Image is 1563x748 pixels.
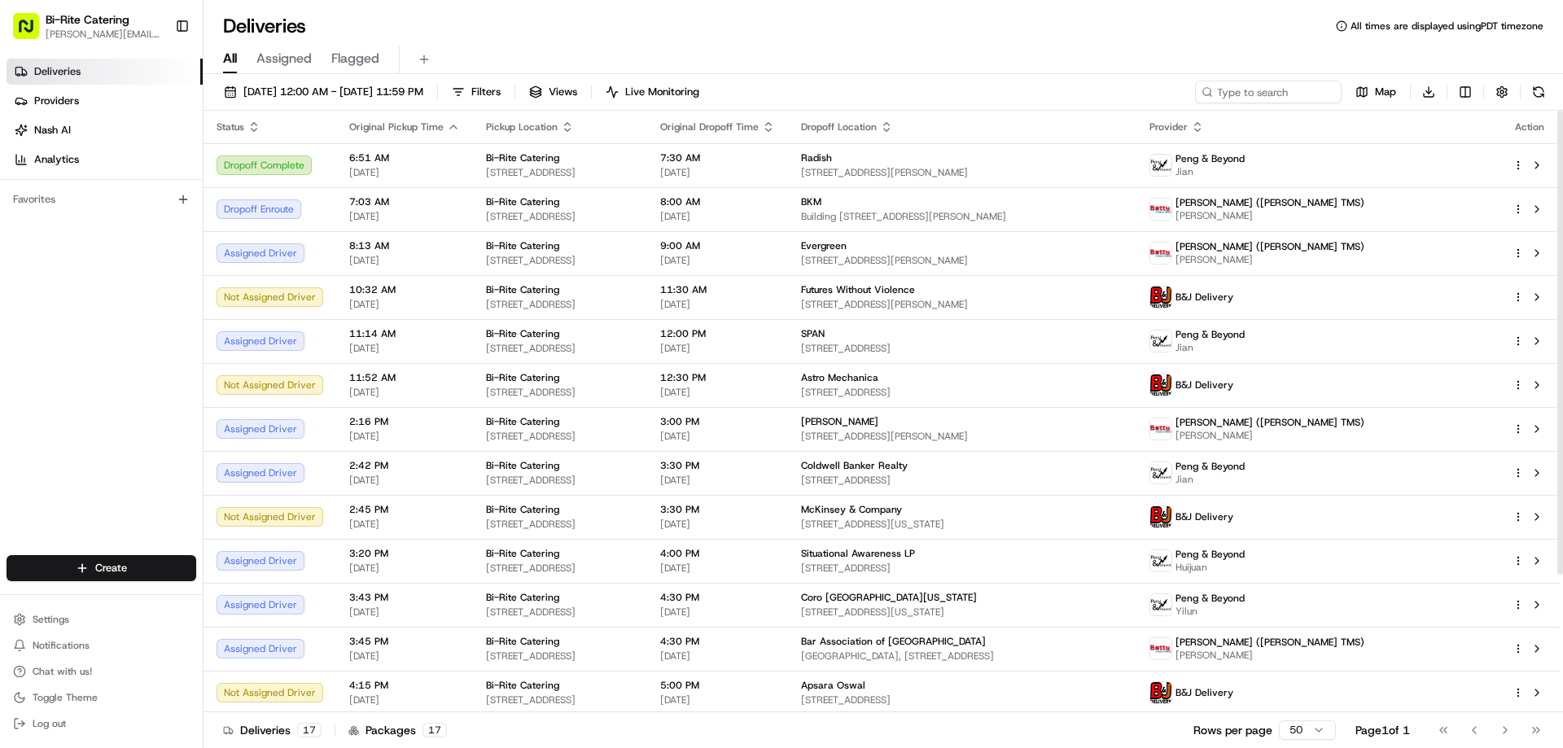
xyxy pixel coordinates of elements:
span: [DATE] [349,298,460,311]
span: [PERSON_NAME] ([PERSON_NAME] TMS) [1176,636,1364,649]
span: [DATE] 12:00 AM - [DATE] 11:59 PM [243,85,423,99]
img: profile_bj_cartwheel_2man.png [1150,374,1171,396]
span: [STREET_ADDRESS] [486,298,634,311]
span: [STREET_ADDRESS] [801,474,1123,487]
span: 2:16 PM [349,415,460,428]
span: [DATE] [660,386,775,399]
span: 8:13 AM [349,239,460,252]
span: 3:43 PM [349,591,460,604]
span: [DATE] [349,430,460,443]
span: [DATE] [660,210,775,223]
span: [PERSON_NAME] ([PERSON_NAME] TMS) [1176,416,1364,429]
span: Original Pickup Time [349,120,444,133]
span: Dropoff Location [801,120,877,133]
span: [PERSON_NAME] [1176,649,1364,662]
span: Create [95,561,127,575]
span: [DATE] [349,606,460,619]
span: [STREET_ADDRESS] [486,386,634,399]
a: Providers [7,88,203,114]
button: Toggle Theme [7,686,196,709]
span: 3:30 PM [660,503,775,516]
img: profile_bj_cartwheel_2man.png [1150,682,1171,703]
span: [STREET_ADDRESS][PERSON_NAME] [801,430,1123,443]
span: Views [549,85,577,99]
span: [PERSON_NAME] [1176,253,1364,266]
span: All times are displayed using PDT timezone [1351,20,1543,33]
span: Bi-Rite Catering [486,371,559,384]
span: [STREET_ADDRESS] [801,562,1123,575]
span: [STREET_ADDRESS] [801,693,1123,706]
span: 5:00 PM [660,679,775,692]
span: Peng & Beyond [1176,328,1245,341]
span: [DATE] [349,386,460,399]
span: 9:00 AM [660,239,775,252]
span: Peng & Beyond [1176,592,1245,605]
span: Log out [33,717,66,730]
span: Map [1375,85,1396,99]
div: Packages [348,722,447,738]
span: Jian [1176,341,1245,354]
span: [STREET_ADDRESS][PERSON_NAME] [801,166,1123,179]
span: 11:30 AM [660,283,775,296]
button: Live Monitoring [598,81,707,103]
span: 10:32 AM [349,283,460,296]
span: [STREET_ADDRESS] [486,650,634,663]
span: Bi-Rite Catering [486,283,559,296]
span: Bar Association of [GEOGRAPHIC_DATA] [801,635,986,648]
span: [DATE] [660,474,775,487]
span: [DATE] [660,650,775,663]
span: Huijuan [1176,561,1245,574]
span: Situational Awareness LP [801,547,915,560]
span: Bi-Rite Catering [486,239,559,252]
span: [DATE] [660,166,775,179]
img: profile_peng_cartwheel.jpg [1150,550,1171,571]
button: Bi-Rite Catering [46,11,129,28]
span: [DATE] [660,342,775,355]
span: Bi-Rite Catering [486,327,559,340]
span: [STREET_ADDRESS][US_STATE] [801,518,1123,531]
span: Bi-Rite Catering [486,503,559,516]
span: [DATE] [349,562,460,575]
button: Views [522,81,584,103]
span: Bi-Rite Catering [486,591,559,604]
span: Toggle Theme [33,691,98,704]
span: Assigned [256,49,312,68]
img: profile_bj_cartwheel_2man.png [1150,506,1171,527]
span: Peng & Beyond [1176,460,1245,473]
span: 3:30 PM [660,459,775,472]
span: [STREET_ADDRESS] [486,166,634,179]
button: Settings [7,608,196,631]
span: Live Monitoring [625,85,699,99]
span: [DATE] [660,606,775,619]
img: profile_peng_cartwheel.jpg [1150,330,1171,352]
span: [DATE] [660,693,775,706]
button: Notifications [7,634,196,657]
span: Chat with us! [33,665,92,678]
span: 7:03 AM [349,195,460,208]
span: Coro [GEOGRAPHIC_DATA][US_STATE] [801,591,977,604]
span: Peng & Beyond [1176,152,1245,165]
span: Settings [33,613,69,626]
span: [DATE] [660,518,775,531]
img: betty.jpg [1150,418,1171,440]
img: betty.jpg [1150,243,1171,264]
a: Nash AI [7,117,203,143]
button: Create [7,555,196,581]
button: Map [1348,81,1403,103]
span: B&J Delivery [1176,291,1233,304]
span: Jian [1176,165,1245,178]
span: Jian [1176,473,1245,486]
span: [STREET_ADDRESS] [486,430,634,443]
span: 11:52 AM [349,371,460,384]
span: 12:30 PM [660,371,775,384]
div: Deliveries [223,722,322,738]
button: [DATE] 12:00 AM - [DATE] 11:59 PM [217,81,431,103]
span: [STREET_ADDRESS] [486,342,634,355]
button: Filters [444,81,508,103]
div: 17 [297,723,322,737]
button: [PERSON_NAME][EMAIL_ADDRESS][PERSON_NAME][DOMAIN_NAME] [46,28,162,41]
span: Bi-Rite Catering [486,635,559,648]
img: betty.jpg [1150,638,1171,659]
span: Apsara Oswal [801,679,865,692]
